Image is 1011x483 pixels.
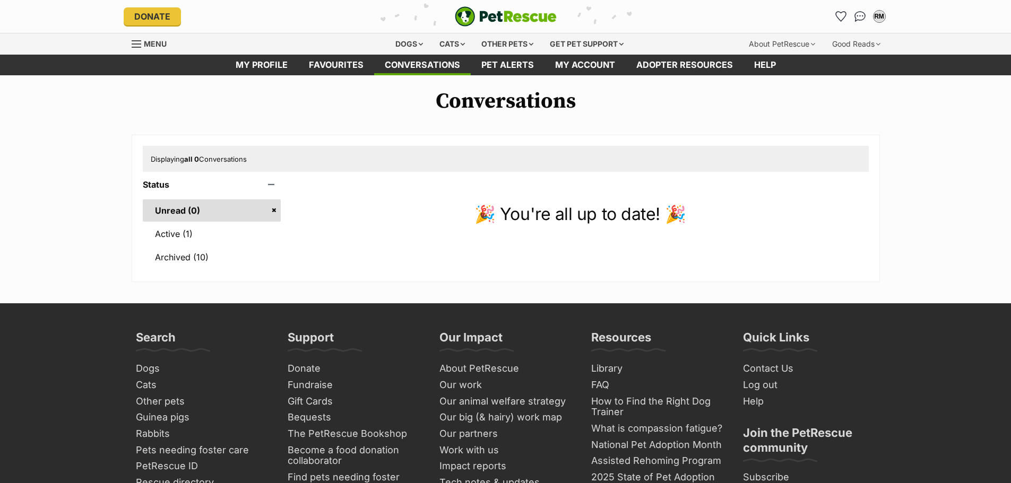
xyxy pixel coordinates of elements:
[455,6,557,27] img: logo-e224e6f780fb5917bec1dbf3a21bbac754714ae5b6737aabdf751b685950b380.svg
[854,11,866,22] img: chat-41dd97257d64d25036548639549fe6c8038ab92f7586957e7f3b1b290dea8141.svg
[291,201,868,227] p: 🎉 You're all up to date! 🎉
[743,425,876,461] h3: Join the PetRescue community
[283,409,425,426] a: Bequests
[626,55,744,75] a: Adopter resources
[874,11,885,22] div: RM
[132,377,273,393] a: Cats
[132,442,273,459] a: Pets needing foster care
[143,246,281,268] a: Archived (10)
[283,393,425,410] a: Gift Cards
[455,6,557,27] a: PetRescue
[432,33,472,55] div: Cats
[871,8,888,25] button: My account
[132,361,273,377] a: Dogs
[587,437,728,453] a: National Pet Adoption Month
[132,393,273,410] a: Other pets
[136,330,176,351] h3: Search
[587,453,728,469] a: Assisted Rehoming Program
[833,8,888,25] ul: Account quick links
[374,55,471,75] a: conversations
[124,7,181,25] a: Donate
[435,442,576,459] a: Work with us
[743,330,809,351] h3: Quick Links
[587,361,728,377] a: Library
[587,393,728,420] a: How to Find the Right Dog Trainer
[143,223,281,245] a: Active (1)
[225,55,298,75] a: My profile
[132,458,273,475] a: PetRescue ID
[587,420,728,437] a: What is compassion fatigue?
[587,377,728,393] a: FAQ
[739,377,880,393] a: Log out
[852,8,869,25] a: Conversations
[288,330,334,351] h3: Support
[435,361,576,377] a: About PetRescue
[132,33,174,52] a: Menu
[388,33,430,55] div: Dogs
[739,393,880,410] a: Help
[542,33,631,55] div: Get pet support
[471,55,545,75] a: Pet alerts
[435,426,576,442] a: Our partners
[283,442,425,469] a: Become a food donation collaborator
[143,180,281,189] header: Status
[132,426,273,442] a: Rabbits
[474,33,541,55] div: Other pets
[283,361,425,377] a: Donate
[184,155,199,163] strong: all 0
[283,426,425,442] a: The PetRescue Bookshop
[833,8,850,25] a: Favourites
[825,33,888,55] div: Good Reads
[143,199,281,222] a: Unread (0)
[739,361,880,377] a: Contact Us
[591,330,651,351] h3: Resources
[741,33,823,55] div: About PetRescue
[435,409,576,426] a: Our big (& hairy) work map
[744,55,787,75] a: Help
[144,39,167,48] span: Menu
[132,409,273,426] a: Guinea pigs
[151,155,247,163] span: Displaying Conversations
[545,55,626,75] a: My account
[439,330,503,351] h3: Our Impact
[435,458,576,475] a: Impact reports
[435,377,576,393] a: Our work
[298,55,374,75] a: Favourites
[283,377,425,393] a: Fundraise
[435,393,576,410] a: Our animal welfare strategy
